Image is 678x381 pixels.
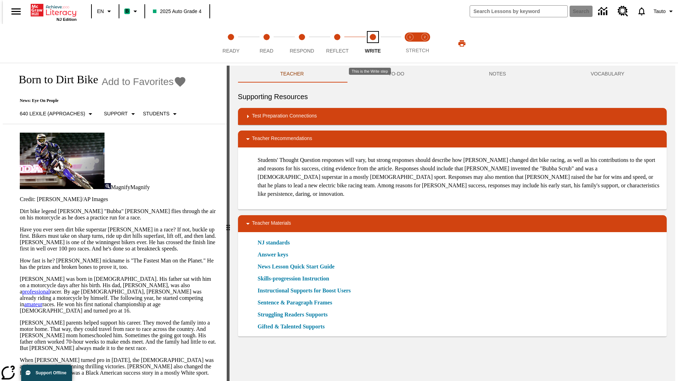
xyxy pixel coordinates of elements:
div: Teacher Recommendations [238,131,667,147]
a: Data Center [594,2,613,21]
a: Answer keys, Will open in new browser window or tab [258,250,288,259]
p: 640 Lexile (Approaches) [20,110,85,117]
p: Credit: [PERSON_NAME]/AP Images [20,196,218,202]
button: Select Student [140,108,182,120]
span: Magnify [111,184,130,190]
p: [PERSON_NAME] was born in [DEMOGRAPHIC_DATA]. His father sat with him on a motorcycle days after ... [20,276,218,314]
p: Teacher Materials [252,219,291,228]
button: TO-DO [346,66,447,83]
span: 2025 Auto Grade 4 [153,8,202,15]
span: EN [97,8,104,15]
div: activity [230,66,675,381]
span: Write [365,48,381,54]
span: Reflect [326,48,349,54]
img: Motocross racer James Stewart flies through the air on his dirt bike. [20,133,105,189]
p: Students' Thought Question responses will vary, but strong responses should describe how [PERSON_... [258,156,661,198]
button: Add to Favorites - Born to Dirt Bike [102,75,186,88]
button: Language: EN, Select a language [94,5,117,18]
a: NJ standards [258,238,294,247]
button: Stretch Respond step 2 of 2 [415,24,435,63]
p: [PERSON_NAME] parents helped support his career. They moved the family into a motor home. That wa... [20,320,218,351]
p: Have you ever seen dirt bike superstar [PERSON_NAME] in a race? If not, buckle up first. Bikers m... [20,226,218,252]
span: Magnify [130,184,150,190]
span: B [125,7,129,16]
a: Struggling Readers Supports [258,310,332,319]
span: Respond [290,48,314,54]
span: Support Offline [36,370,66,375]
button: Read step 2 of 5 [246,24,287,63]
a: Instructional Supports for Boost Users, Will open in new browser window or tab [258,286,351,295]
p: How fast is he? [PERSON_NAME] nickname is "The Fastest Man on the Planet." He has the prizes and ... [20,258,218,270]
p: Dirt bike legend [PERSON_NAME] "Bubba" [PERSON_NAME] flies through the air on his motorcycle as h... [20,208,218,221]
button: Print [451,37,473,50]
h6: Supporting Resources [238,91,667,102]
h1: Born to Dirt Bike [11,73,98,86]
button: Ready step 1 of 5 [210,24,251,63]
button: Open side menu [6,1,26,22]
button: Stretch Read step 1 of 2 [400,24,420,63]
button: VOCABULARY [548,66,667,83]
div: Teacher Materials [238,215,667,232]
p: Teacher Recommendations [252,135,312,143]
div: reading [3,66,227,377]
button: NOTES [447,66,548,83]
span: Read [260,48,273,54]
button: Support Offline [21,365,72,381]
button: Respond step 3 of 5 [281,24,322,63]
p: News: Eye On People [11,98,186,103]
div: Home [31,2,77,22]
p: Support [104,110,127,117]
span: Add to Favorites [102,76,174,87]
div: Test Preparation Connections [238,108,667,125]
text: 1 [409,35,411,39]
a: Resource Center, Will open in new tab [613,2,632,21]
span: NJ Edition [56,17,77,22]
div: Press Enter or Spacebar and then press right and left arrow keys to move the slider [227,66,230,381]
p: Test Preparation Connections [252,112,317,121]
a: Gifted & Talented Supports [258,322,329,331]
button: Boost Class color is mint green. Change class color [121,5,142,18]
img: Magnify [105,183,111,189]
a: sensation [42,363,63,369]
button: Select Lexile, 640 Lexile (Approaches) [17,108,97,120]
span: STRETCH [406,48,429,53]
p: When [PERSON_NAME] turned pro in [DATE], the [DEMOGRAPHIC_DATA] was an instant , winning thrillin... [20,357,218,376]
div: This is the Write step [349,68,391,75]
span: Ready [222,48,239,54]
p: Students [143,110,169,117]
button: Teacher [238,66,346,83]
input: search field [470,6,567,17]
a: Skills-progression Instruction, Will open in new browser window or tab [258,274,329,283]
a: professional [22,289,50,295]
a: News Lesson Quick Start Guide, Will open in new browser window or tab [258,262,335,271]
button: Profile/Settings [651,5,678,18]
a: Notifications [632,2,651,20]
div: Instructional Panel Tabs [238,66,667,83]
a: Sentence & Paragraph Frames, Will open in new browser window or tab [258,298,332,307]
text: 2 [424,35,426,39]
span: Tauto [654,8,666,15]
button: Scaffolds, Support [101,108,140,120]
button: Reflect step 4 of 5 [317,24,358,63]
button: Write step 5 of 5 [352,24,393,63]
a: amateur [24,301,42,307]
